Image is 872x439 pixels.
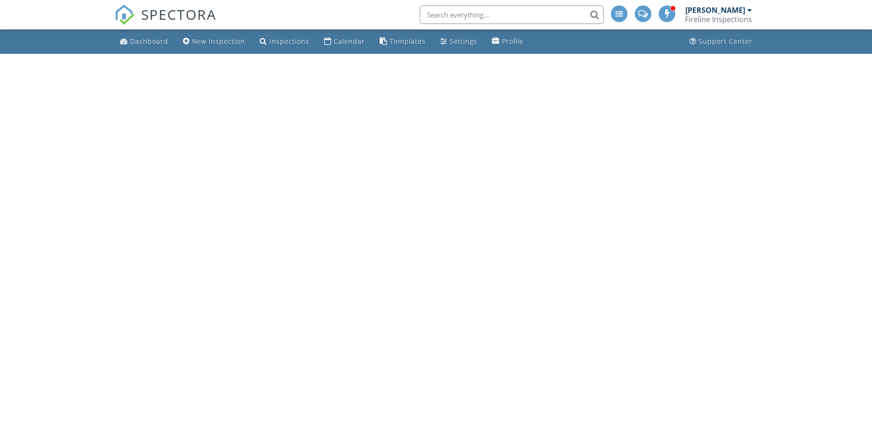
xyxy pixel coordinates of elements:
[116,33,172,50] a: Dashboard
[685,6,745,15] div: [PERSON_NAME]
[334,37,365,46] div: Calendar
[699,37,752,46] div: Support Center
[390,37,426,46] div: Templates
[192,37,245,46] div: New Inspection
[256,33,313,50] a: Inspections
[130,37,168,46] div: Dashboard
[141,5,217,24] span: SPECTORA
[488,33,527,50] a: Profile
[179,33,249,50] a: New Inspection
[320,33,369,50] a: Calendar
[114,12,217,32] a: SPECTORA
[114,5,135,25] img: The Best Home Inspection Software - Spectora
[686,33,756,50] a: Support Center
[420,6,604,24] input: Search everything...
[450,37,477,46] div: Settings
[376,33,429,50] a: Templates
[685,15,752,24] div: Fireline Inspections
[269,37,309,46] div: Inspections
[437,33,481,50] a: Settings
[502,37,524,46] div: Profile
